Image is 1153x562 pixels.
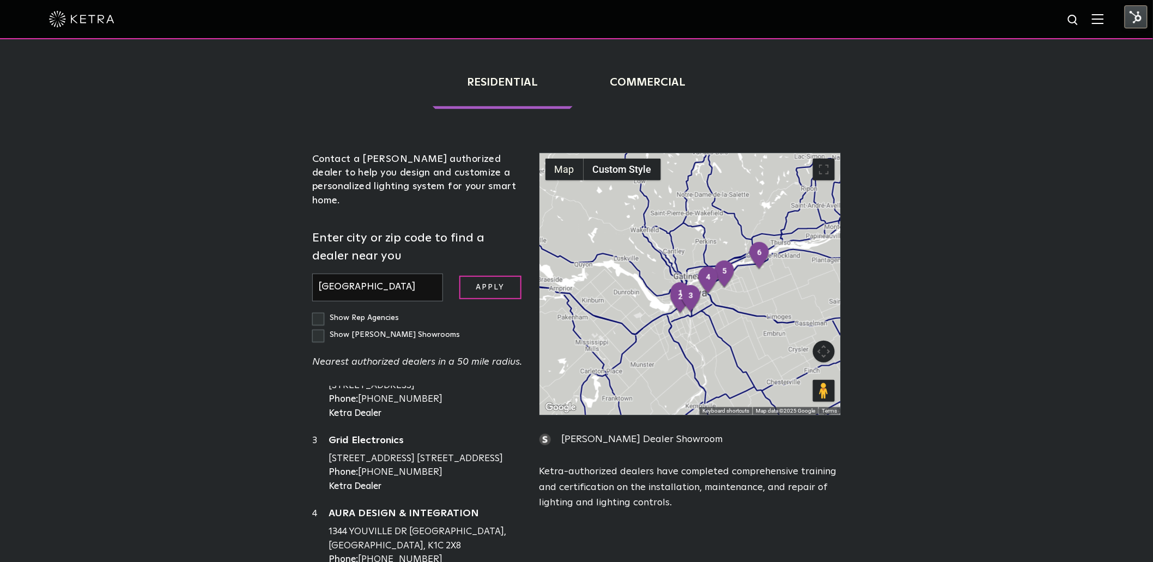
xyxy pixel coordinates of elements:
div: 4 [697,266,720,295]
a: Grid Electronics [329,436,523,449]
div: 6 [748,241,771,271]
button: Keyboard shortcuts [702,407,749,415]
button: Drag Pegman onto the map to open Street View [813,380,835,402]
strong: Phone: [329,395,358,404]
div: Contact a [PERSON_NAME] authorized dealer to help you design and customize a personalized lightin... [312,153,523,208]
a: Residential [433,56,573,109]
button: Toggle fullscreen view [813,159,835,180]
div: [PERSON_NAME] Dealer Showroom [539,432,841,448]
div: 5 [713,260,736,289]
input: Apply [459,276,521,299]
div: 3 [679,285,702,314]
img: showroom_icon.png [539,434,551,445]
div: 2 [669,286,692,315]
label: Show Rep Agencies [312,314,399,322]
div: 1344 YOUVILLE DR [GEOGRAPHIC_DATA], [GEOGRAPHIC_DATA], K1C 2X8 [329,525,523,553]
div: [PHONE_NUMBER] [329,466,523,480]
a: Commercial [575,56,720,109]
span: Map data ©2025 Google [756,408,815,414]
strong: Ketra Dealer [329,482,381,491]
label: Enter city or zip code to find a dealer near you [312,229,523,265]
strong: Ketra Dealer [329,409,381,418]
button: Map camera controls [813,341,835,362]
a: Terms (opens in new tab) [822,408,837,414]
strong: Phone: [329,468,358,477]
a: AURA DESIGN & INTEGRATION [329,509,523,522]
img: ketra-logo-2019-white [49,11,114,27]
div: 3 [312,434,329,493]
img: Google [543,401,579,415]
img: HubSpot Tools Menu Toggle [1125,5,1148,28]
p: Nearest authorized dealers in a 50 mile radius. [312,354,523,370]
p: Ketra-authorized dealers have completed comprehensive training and certification on the installat... [539,464,841,511]
button: Custom Style [584,159,661,180]
img: Hamburger%20Nav.svg [1092,14,1104,24]
button: Show street map [545,159,584,180]
img: search icon [1067,14,1081,27]
label: Show [PERSON_NAME] Showrooms [312,331,460,339]
div: 1 [669,282,692,311]
a: Open this area in Google Maps (opens a new window) [543,401,579,415]
input: Enter city or zip code [312,274,443,301]
div: [PHONE_NUMBER] [329,392,523,407]
div: [STREET_ADDRESS] [STREET_ADDRESS] [329,452,523,466]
